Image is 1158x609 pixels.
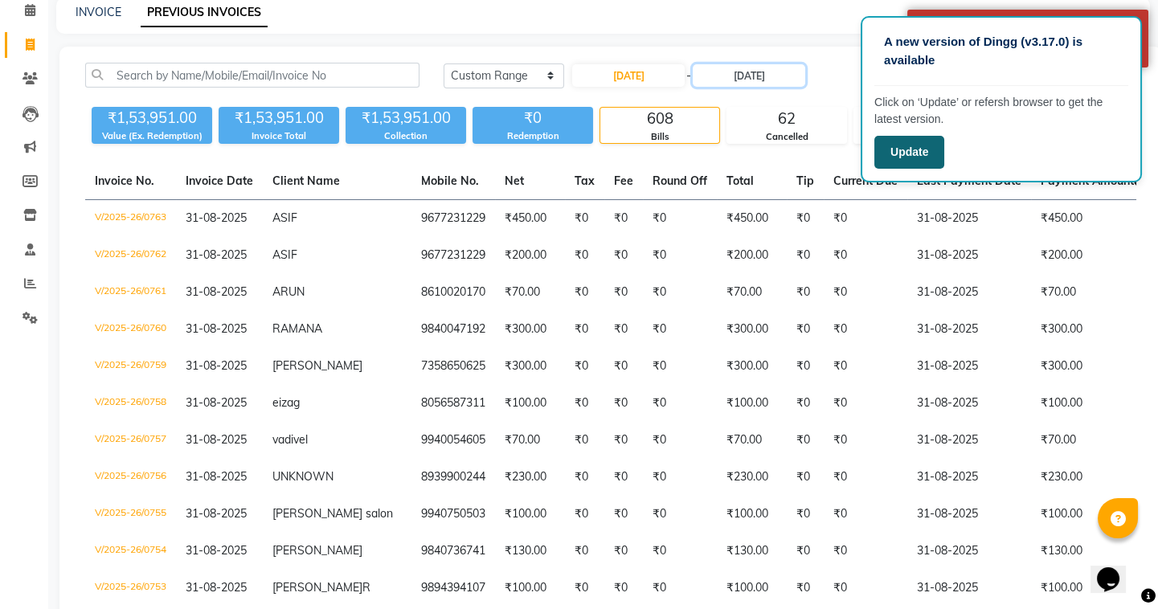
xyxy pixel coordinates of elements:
div: Value (Ex. Redemption) [92,129,212,143]
td: 31-08-2025 [907,496,1031,533]
td: 9840736741 [411,533,495,570]
div: CASH [854,130,973,144]
button: Update [874,136,944,169]
td: ₹0 [787,422,824,459]
td: ₹450.00 [717,200,787,238]
td: ₹0 [824,422,907,459]
span: ASIF [272,247,297,262]
td: 9940750503 [411,496,495,533]
td: ₹0 [643,274,717,311]
td: ₹0 [565,496,604,533]
p: Click on ‘Update’ or refersh browser to get the latest version. [874,94,1128,128]
span: - [686,67,691,84]
td: ₹0 [565,311,604,348]
span: Current Due [833,174,898,188]
td: ₹100.00 [717,385,787,422]
td: ₹0 [643,385,717,422]
span: vadivel [272,432,308,447]
td: ₹0 [787,348,824,385]
td: ₹0 [787,274,824,311]
span: Fee [614,174,633,188]
td: ₹0 [824,459,907,496]
td: 31-08-2025 [907,348,1031,385]
span: 31-08-2025 [186,506,247,521]
td: ₹0 [604,533,643,570]
td: ₹230.00 [495,459,565,496]
td: ₹0 [824,570,907,607]
td: V/2025-26/0760 [85,311,176,348]
td: ₹100.00 [1031,570,1155,607]
span: Mobile No. [421,174,479,188]
td: V/2025-26/0754 [85,533,176,570]
td: ₹0 [604,274,643,311]
span: Net [505,174,524,188]
td: ₹0 [787,459,824,496]
td: ₹200.00 [717,237,787,274]
span: 31-08-2025 [186,247,247,262]
td: 31-08-2025 [907,385,1031,422]
td: ₹100.00 [1031,385,1155,422]
td: ₹0 [824,311,907,348]
td: ₹130.00 [495,533,565,570]
input: Start Date [572,64,685,87]
span: [PERSON_NAME] salon [272,506,393,521]
span: [PERSON_NAME] [272,543,362,558]
p: A new version of Dingg (v3.17.0) is available [884,33,1119,69]
td: ₹0 [604,422,643,459]
td: ₹130.00 [1031,533,1155,570]
td: 8939900244 [411,459,495,496]
td: ₹100.00 [717,570,787,607]
td: ₹70.00 [495,422,565,459]
td: ₹130.00 [717,533,787,570]
td: ₹0 [824,385,907,422]
div: ₹34,050.00 [854,108,973,130]
td: 9940054605 [411,422,495,459]
span: 31-08-2025 [186,358,247,373]
span: 31-08-2025 [186,321,247,336]
span: [PERSON_NAME] [272,358,362,373]
div: Redemption [473,129,593,143]
td: ₹0 [824,274,907,311]
td: ₹300.00 [495,348,565,385]
span: 31-08-2025 [186,469,247,484]
td: ₹0 [643,459,717,496]
td: ₹100.00 [1031,496,1155,533]
span: RAMANA [272,321,322,336]
td: ₹0 [824,200,907,238]
div: ₹0 [473,107,593,129]
td: V/2025-26/0757 [85,422,176,459]
td: ₹300.00 [495,311,565,348]
iframe: chat widget [1090,545,1142,593]
div: Bills [600,130,719,144]
td: 9677231229 [411,200,495,238]
td: ₹0 [604,237,643,274]
td: ₹0 [824,237,907,274]
td: ₹0 [643,237,717,274]
span: 31-08-2025 [186,543,247,558]
td: V/2025-26/0759 [85,348,176,385]
td: ₹0 [643,422,717,459]
td: ₹300.00 [717,311,787,348]
td: ₹70.00 [1031,422,1155,459]
td: ₹450.00 [1031,200,1155,238]
td: ₹200.00 [1031,237,1155,274]
td: ₹300.00 [717,348,787,385]
td: ₹0 [604,459,643,496]
td: ₹0 [643,496,717,533]
td: ₹0 [643,348,717,385]
td: 31-08-2025 [907,274,1031,311]
td: ₹0 [643,570,717,607]
td: ₹0 [565,422,604,459]
td: V/2025-26/0753 [85,570,176,607]
td: ₹0 [565,274,604,311]
td: ₹0 [787,570,824,607]
td: ₹0 [787,311,824,348]
td: 9894394107 [411,570,495,607]
span: ASIF [272,210,297,225]
td: 8056587311 [411,385,495,422]
td: ₹300.00 [1031,311,1155,348]
span: Invoice No. [95,174,154,188]
td: 31-08-2025 [907,311,1031,348]
td: V/2025-26/0758 [85,385,176,422]
span: 31-08-2025 [186,432,247,447]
